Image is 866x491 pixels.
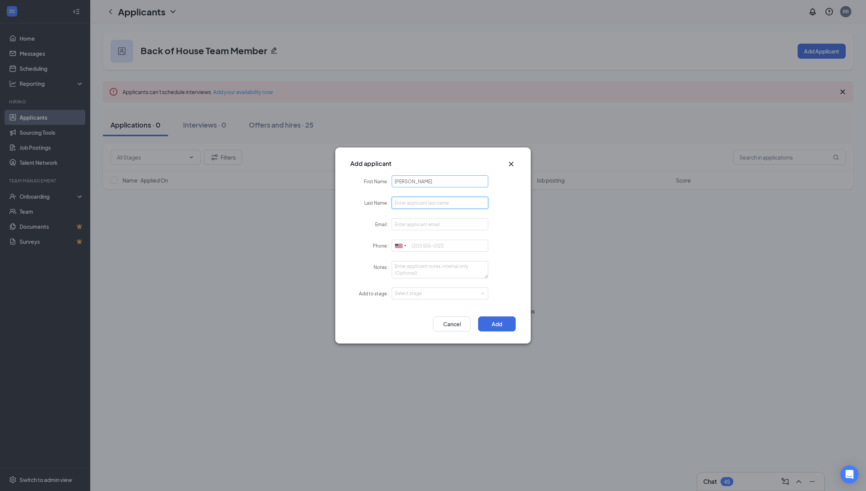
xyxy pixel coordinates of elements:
div: Select stage [395,290,482,297]
label: Notes [374,265,392,270]
label: Phone [373,243,392,249]
button: Cancel [433,316,471,331]
label: Add to stage [359,291,392,296]
label: Email [375,222,392,227]
button: Add [478,316,516,331]
div: United States: +1 [392,240,409,252]
input: (201) 555-0123 [392,240,488,252]
label: Last Name [364,200,392,206]
input: Last Name [392,197,488,209]
svg: Cross [507,160,516,169]
div: Open Intercom Messenger [840,465,858,483]
h3: Add applicant [350,160,391,168]
input: Email [392,218,488,230]
textarea: Notes [392,261,488,278]
input: First Name [392,175,488,187]
button: Close [507,160,516,169]
label: First Name [364,179,392,184]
